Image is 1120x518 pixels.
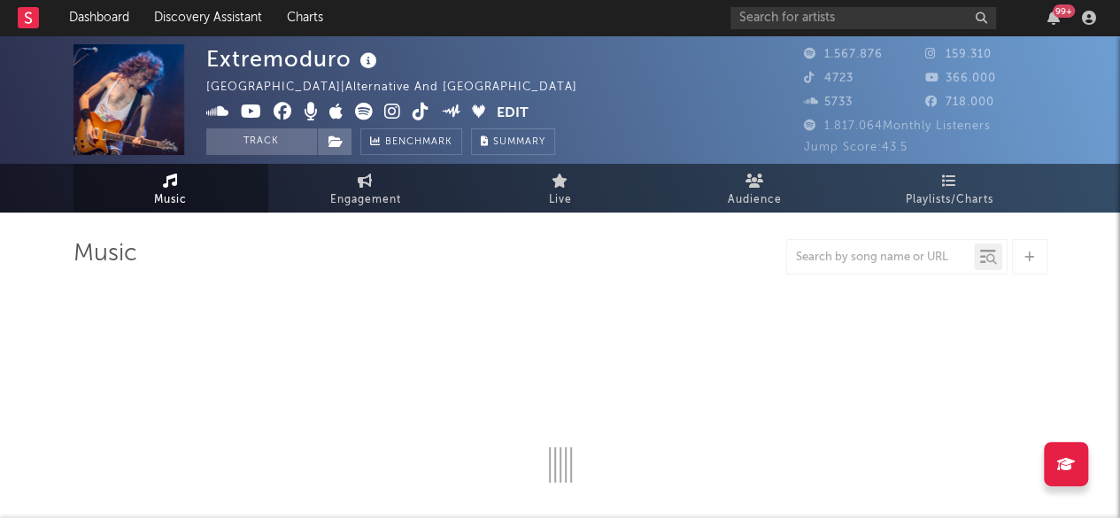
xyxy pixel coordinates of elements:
[925,73,996,84] span: 366.000
[730,7,996,29] input: Search for artists
[804,73,854,84] span: 4723
[853,164,1047,213] a: Playlists/Charts
[385,132,452,153] span: Benchmark
[1053,4,1075,18] div: 99 +
[658,164,853,213] a: Audience
[268,164,463,213] a: Engagement
[804,120,991,132] span: 1.817.064 Monthly Listeners
[906,189,993,211] span: Playlists/Charts
[206,128,317,155] button: Track
[925,49,992,60] span: 159.310
[154,189,187,211] span: Music
[471,128,555,155] button: Summary
[497,103,529,125] button: Edit
[804,142,908,153] span: Jump Score: 43.5
[787,251,974,265] input: Search by song name or URL
[206,77,598,98] div: [GEOGRAPHIC_DATA] | Alternative and [GEOGRAPHIC_DATA]
[206,44,382,73] div: Extremoduro
[728,189,782,211] span: Audience
[330,189,401,211] span: Engagement
[925,97,994,108] span: 718.000
[73,164,268,213] a: Music
[804,49,883,60] span: 1.567.876
[549,189,572,211] span: Live
[1047,11,1060,25] button: 99+
[463,164,658,213] a: Live
[493,137,545,147] span: Summary
[360,128,462,155] a: Benchmark
[804,97,853,108] span: 5733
